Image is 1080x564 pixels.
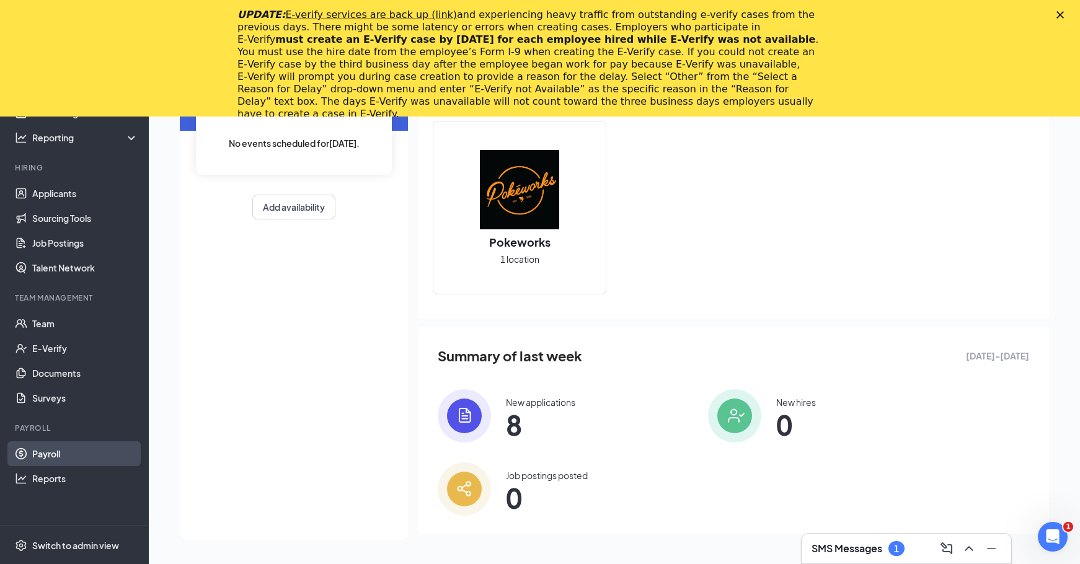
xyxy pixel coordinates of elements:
[477,234,563,250] h2: Pokeworks
[962,541,976,556] svg: ChevronUp
[500,252,539,266] span: 1 location
[15,131,27,144] svg: Analysis
[438,345,582,367] span: Summary of last week
[15,423,136,433] div: Payroll
[506,413,575,436] span: 8
[438,389,491,443] img: icon
[984,541,999,556] svg: Minimize
[32,255,138,280] a: Talent Network
[32,231,138,255] a: Job Postings
[32,441,138,466] a: Payroll
[506,396,575,408] div: New applications
[506,469,588,482] div: Job postings posted
[252,195,335,219] button: Add availability
[776,413,816,436] span: 0
[32,336,138,361] a: E-Verify
[480,150,559,229] img: Pokeworks
[15,539,27,551] svg: Settings
[15,293,136,303] div: Team Management
[959,539,979,558] button: ChevronUp
[1056,11,1069,19] div: Close
[32,539,119,551] div: Switch to admin view
[32,386,138,410] a: Surveys
[285,9,457,20] a: E-verify services are back up (link)
[708,389,761,443] img: icon
[32,361,138,386] a: Documents
[32,311,138,336] a: Team
[937,539,957,558] button: ComposeMessage
[981,539,1001,558] button: Minimize
[237,9,457,20] i: UPDATE:
[229,136,360,150] span: No events scheduled for [DATE] .
[1063,522,1073,532] span: 1
[15,162,136,173] div: Hiring
[438,462,491,516] img: icon
[776,396,816,408] div: New hires
[32,206,138,231] a: Sourcing Tools
[32,181,138,206] a: Applicants
[894,544,899,554] div: 1
[275,33,815,45] b: must create an E‑Verify case by [DATE] for each employee hired while E‑Verify was not available
[966,349,1029,363] span: [DATE] - [DATE]
[32,131,139,144] div: Reporting
[32,466,138,491] a: Reports
[506,487,588,509] span: 0
[237,9,823,120] div: and experiencing heavy traffic from outstanding e-verify cases from the previous days. There migh...
[812,542,882,555] h3: SMS Messages
[939,541,954,556] svg: ComposeMessage
[1038,522,1068,552] iframe: Intercom live chat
